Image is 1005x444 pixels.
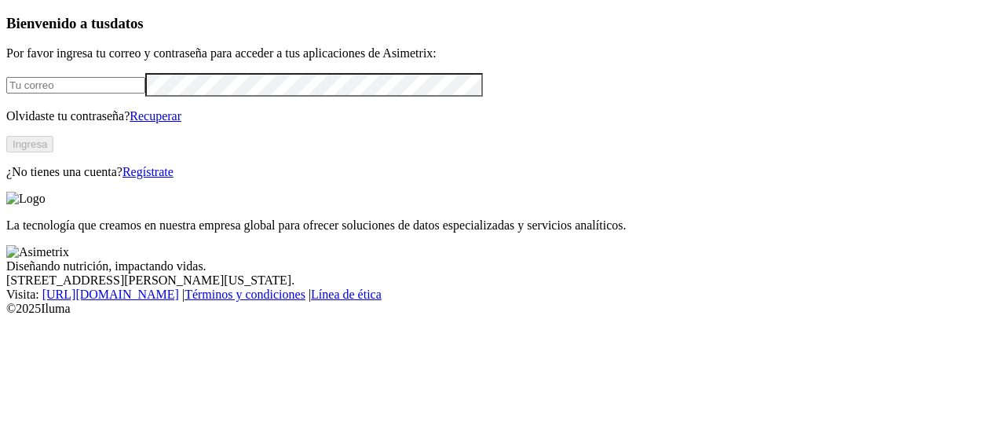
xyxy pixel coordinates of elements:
[6,77,145,94] input: Tu correo
[311,288,382,301] a: Línea de ética
[185,288,305,301] a: Términos y condiciones
[6,218,999,233] p: La tecnología que creamos en nuestra empresa global para ofrecer soluciones de datos especializad...
[122,165,174,178] a: Regístrate
[6,109,999,123] p: Olvidaste tu contraseña?
[130,109,181,123] a: Recuperar
[6,259,999,273] div: Diseñando nutrición, impactando vidas.
[6,288,999,302] div: Visita : | |
[110,15,144,31] span: datos
[6,192,46,206] img: Logo
[6,273,999,288] div: [STREET_ADDRESS][PERSON_NAME][US_STATE].
[6,302,999,316] div: © 2025 Iluma
[6,165,999,179] p: ¿No tienes una cuenta?
[6,245,69,259] img: Asimetrix
[6,46,999,61] p: Por favor ingresa tu correo y contraseña para acceder a tus aplicaciones de Asimetrix:
[6,15,999,32] h3: Bienvenido a tus
[42,288,179,301] a: [URL][DOMAIN_NAME]
[6,136,53,152] button: Ingresa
